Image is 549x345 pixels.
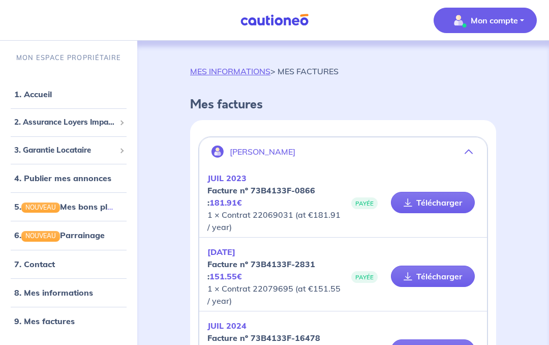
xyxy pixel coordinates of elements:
img: illu_account_valid_menu.svg [450,12,467,28]
div: 6.NOUVEAUParrainage [4,225,133,245]
div: 3. Garantie Locataire [4,140,133,160]
div: 5.NOUVEAUMes bons plans [4,196,133,217]
em: JUIL 2023 [207,173,247,183]
p: Mon compte [471,14,518,26]
a: Télécharger [391,192,475,213]
a: 9. Mes factures [14,316,75,326]
div: 8. Mes informations [4,282,133,303]
h4: Mes factures [190,98,496,112]
a: 1. Accueil [14,89,52,99]
span: 2. Assurance Loyers Impayés [14,117,115,128]
div: 2. Assurance Loyers Impayés [4,112,133,132]
div: 1. Accueil [4,84,133,104]
a: 7. Contact [14,259,55,269]
img: illu_account.svg [211,146,224,158]
p: MON ESPACE PROPRIÉTAIRE [16,53,121,63]
em: [DATE] [207,247,235,257]
em: 181.91€ [209,197,242,208]
strong: Facture nº 73B4133F-2831 : [207,259,315,281]
a: Télécharger [391,266,475,287]
div: 9. Mes factures [4,311,133,331]
p: 1 × Contrat 22069031 (at €181.91 / year) [207,172,343,233]
a: 4. Publier mes annonces [14,173,111,183]
p: [PERSON_NAME] [230,147,295,157]
span: PAYÉE [351,271,378,283]
a: MES INFORMATIONS [190,66,270,76]
a: 5.NOUVEAUMes bons plans [14,202,121,212]
strong: Facture nº 73B4133F-0866 : [207,185,315,208]
p: > MES FACTURES [190,65,339,77]
a: 6.NOUVEAUParrainage [14,230,105,240]
em: 151.55€ [209,271,242,281]
button: [PERSON_NAME] [199,139,487,164]
span: PAYÉE [351,197,378,209]
p: 1 × Contrat 22079695 (at €151.55 / year) [207,246,343,307]
img: Cautioneo [236,14,313,26]
button: illu_account_valid_menu.svgMon compte [434,8,537,33]
em: JUIL 2024 [207,321,247,331]
span: 3. Garantie Locataire [14,145,115,156]
div: 4. Publier mes annonces [4,168,133,188]
a: 8. Mes informations [14,287,93,298]
div: 7. Contact [4,254,133,274]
